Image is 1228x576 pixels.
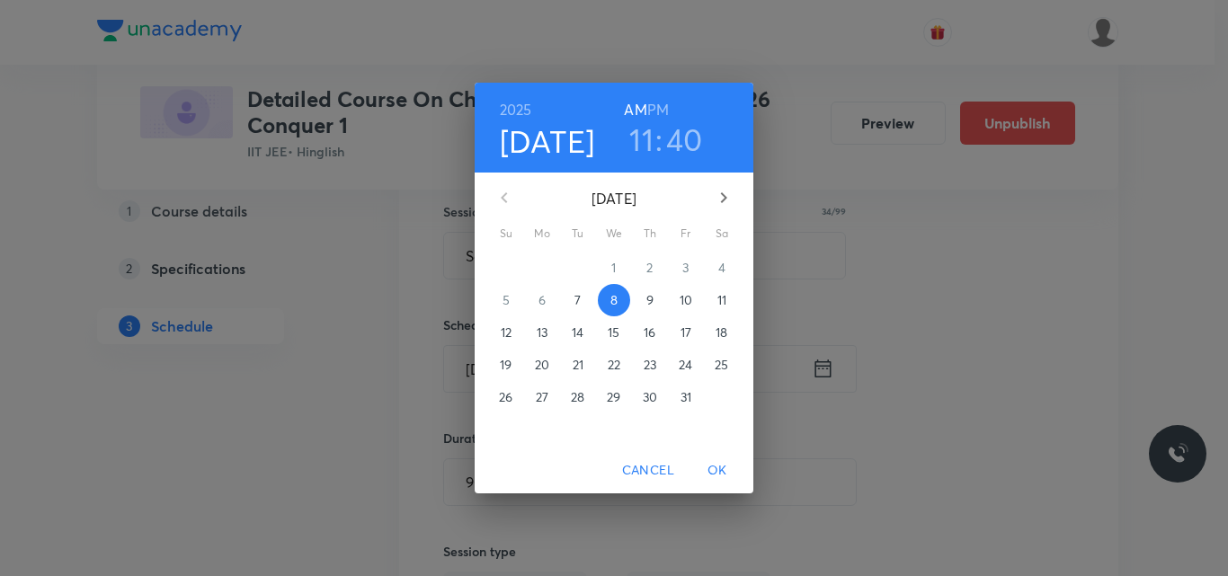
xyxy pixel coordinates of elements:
[500,122,595,160] button: [DATE]
[689,454,746,487] button: OK
[573,356,583,374] p: 21
[526,381,558,413] button: 27
[574,291,581,309] p: 7
[490,316,522,349] button: 12
[647,97,669,122] button: PM
[598,225,630,243] span: We
[670,225,702,243] span: Fr
[610,291,618,309] p: 8
[562,316,594,349] button: 14
[537,323,547,341] p: 13
[634,349,666,381] button: 23
[644,323,655,341] p: 16
[490,225,522,243] span: Su
[490,349,522,381] button: 19
[706,284,738,316] button: 11
[670,284,702,316] button: 10
[716,323,727,341] p: 18
[706,316,738,349] button: 18
[500,356,512,374] p: 19
[629,120,654,158] button: 11
[646,291,654,309] p: 9
[634,225,666,243] span: Th
[562,225,594,243] span: Tu
[643,388,657,406] p: 30
[562,349,594,381] button: 21
[608,356,620,374] p: 22
[615,454,681,487] button: Cancel
[608,323,619,341] p: 15
[679,356,692,374] p: 24
[490,381,522,413] button: 26
[680,291,692,309] p: 10
[670,349,702,381] button: 24
[598,284,630,316] button: 8
[670,316,702,349] button: 17
[526,349,558,381] button: 20
[526,316,558,349] button: 13
[706,225,738,243] span: Sa
[572,323,583,341] p: 14
[622,459,674,482] span: Cancel
[526,188,702,209] p: [DATE]
[607,388,620,406] p: 29
[634,284,666,316] button: 9
[500,97,532,122] button: 2025
[634,316,666,349] button: 16
[598,316,630,349] button: 15
[644,356,656,374] p: 23
[562,284,594,316] button: 7
[598,349,630,381] button: 22
[571,388,584,406] p: 28
[536,388,548,406] p: 27
[670,381,702,413] button: 31
[666,120,703,158] button: 40
[526,225,558,243] span: Mo
[706,349,738,381] button: 25
[499,388,512,406] p: 26
[562,381,594,413] button: 28
[696,459,739,482] span: OK
[598,381,630,413] button: 29
[681,323,691,341] p: 17
[681,388,691,406] p: 31
[535,356,549,374] p: 20
[624,97,646,122] button: AM
[501,323,512,341] p: 12
[717,291,726,309] p: 11
[655,120,663,158] h3: :
[634,381,666,413] button: 30
[715,356,728,374] p: 25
